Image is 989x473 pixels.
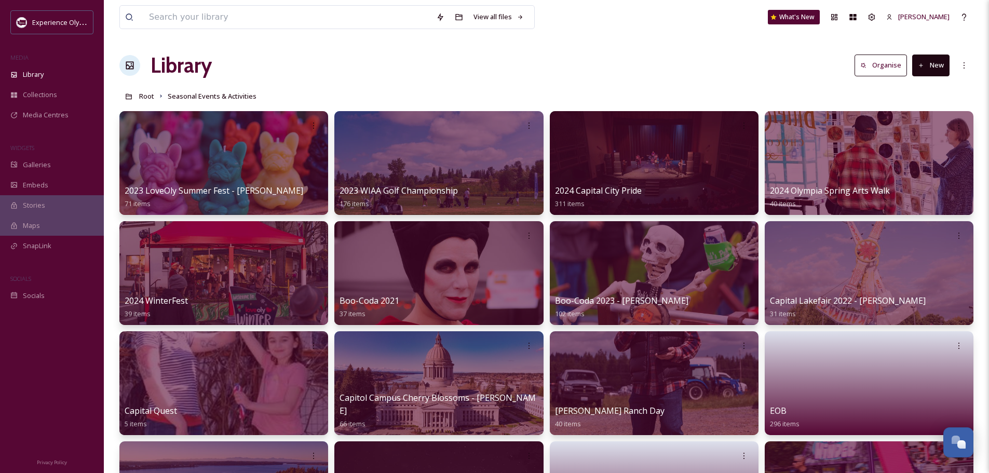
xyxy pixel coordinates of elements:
a: Library [151,50,212,81]
a: Capital Quest5 items [125,406,177,428]
input: Search your library [144,6,431,29]
span: [PERSON_NAME] [898,12,950,21]
span: Library [23,70,44,79]
a: Seasonal Events & Activities [168,90,256,102]
span: Capital Quest [125,405,177,416]
span: 39 items [125,309,151,318]
a: Boo-Coda 202137 items [340,296,399,318]
a: EOB296 items [770,406,800,428]
a: 2023 WIAA Golf Championship176 items [340,186,458,208]
span: 102 items [555,309,585,318]
span: Maps [23,221,40,231]
span: 2024 Capital City Pride [555,185,642,196]
span: 40 items [770,199,796,208]
a: Capitol Campus Cherry Blossoms - [PERSON_NAME]66 items [340,393,536,428]
span: Stories [23,200,45,210]
span: Privacy Policy [37,459,67,466]
span: Capitol Campus Cherry Blossoms - [PERSON_NAME] [340,392,536,416]
span: SOCIALS [10,275,31,282]
span: Root [139,91,154,101]
span: 2024 WinterFest [125,295,188,306]
span: Capital Lakefair 2022 - [PERSON_NAME] [770,295,926,306]
span: 5 items [125,419,147,428]
span: Experience Olympia [32,17,94,27]
span: Socials [23,291,45,301]
span: WIDGETS [10,144,34,152]
span: Embeds [23,180,48,190]
span: Boo-Coda 2021 [340,295,399,306]
span: Boo-Coda 2023 - [PERSON_NAME] [555,295,688,306]
span: Media Centres [23,110,69,120]
span: 66 items [340,419,365,428]
img: download.jpeg [17,17,27,28]
span: 40 items [555,419,581,428]
span: 2023 WIAA Golf Championship [340,185,458,196]
span: EOB [770,405,787,416]
a: 2024 Capital City Pride311 items [555,186,642,208]
span: 37 items [340,309,365,318]
span: Galleries [23,160,51,170]
a: What's New [768,10,820,24]
a: [PERSON_NAME] [881,7,955,27]
span: MEDIA [10,53,29,61]
span: 176 items [340,199,369,208]
span: Seasonal Events & Activities [168,91,256,101]
a: Capital Lakefair 2022 - [PERSON_NAME]31 items [770,296,926,318]
a: 2024 Olympia Spring Arts Walk40 items [770,186,890,208]
span: 311 items [555,199,585,208]
a: 2024 WinterFest39 items [125,296,188,318]
button: New [912,55,950,76]
span: 31 items [770,309,796,318]
button: Organise [855,55,907,76]
span: [PERSON_NAME] Ranch Day [555,405,665,416]
a: Organise [855,55,912,76]
span: SnapLink [23,241,51,251]
a: View all files [468,7,529,27]
span: 296 items [770,419,800,428]
span: Collections [23,90,57,100]
a: 2023 LoveOly Summer Fest - [PERSON_NAME]71 items [125,186,303,208]
a: Boo-Coda 2023 - [PERSON_NAME]102 items [555,296,688,318]
button: Open Chat [943,427,973,457]
a: Root [139,90,154,102]
span: 71 items [125,199,151,208]
span: 2024 Olympia Spring Arts Walk [770,185,890,196]
a: [PERSON_NAME] Ranch Day40 items [555,406,665,428]
span: 2023 LoveOly Summer Fest - [PERSON_NAME] [125,185,303,196]
a: Privacy Policy [37,455,67,468]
